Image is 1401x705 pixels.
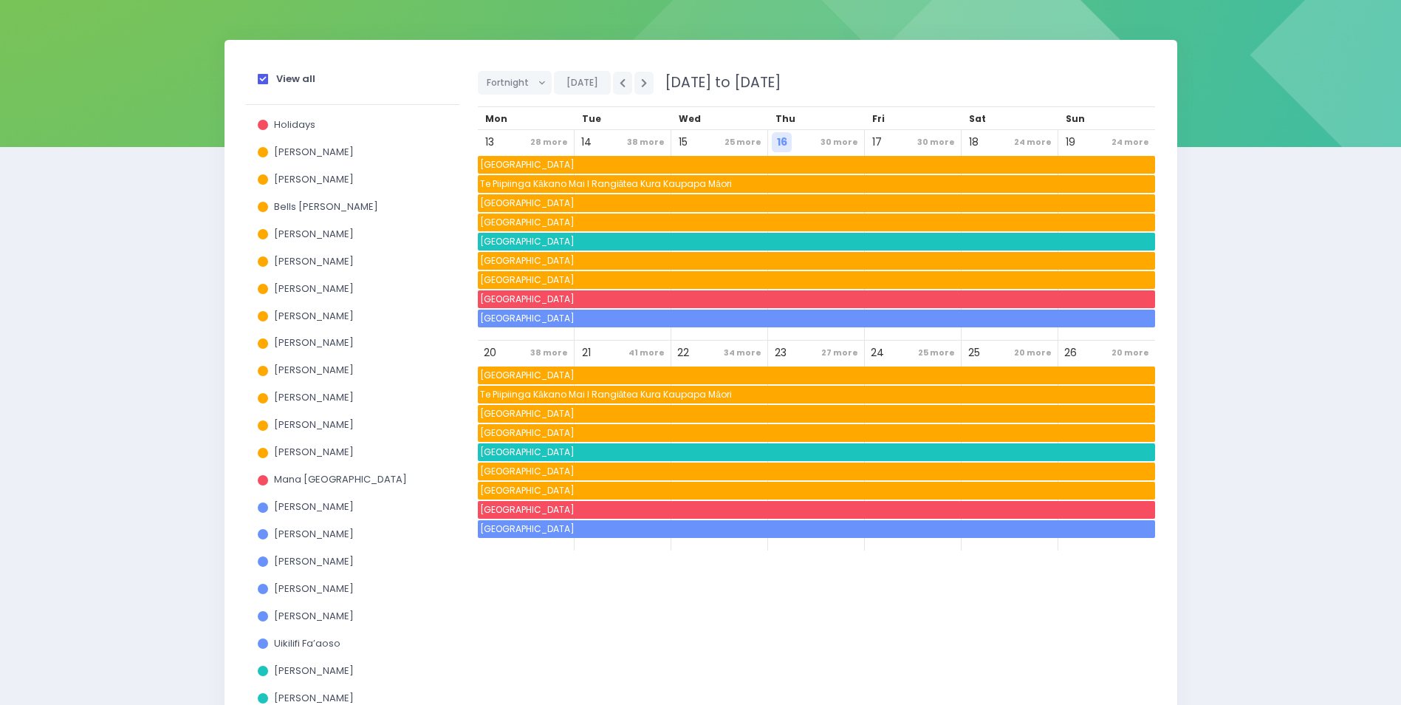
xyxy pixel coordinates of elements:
span: 24 [867,343,887,363]
span: [PERSON_NAME] [274,691,354,705]
span: 34 more [720,343,765,363]
span: Kawhia School [478,405,1155,423]
span: Macandrew Bay School [478,443,1155,461]
span: Te Piipiinga Kākano Mai I Rangiātea Kura Kaupapa Māori [478,386,1155,403]
span: [PERSON_NAME] [274,172,354,186]
span: 22 [674,343,693,363]
span: [PERSON_NAME] [274,609,354,623]
span: 20 [480,343,500,363]
span: Fri [872,112,885,125]
button: [DATE] [554,71,611,95]
span: Norfolk School [478,156,1155,174]
span: Norfolk School [478,367,1155,384]
span: [PERSON_NAME] [274,254,354,268]
span: Te Pahu School [478,424,1155,442]
span: Wed [679,112,701,125]
span: 17 [867,132,887,152]
span: 38 more [527,343,572,363]
span: 27 more [818,343,862,363]
span: Orere School [478,520,1155,538]
span: 13 [480,132,500,152]
span: 19 [1061,132,1080,152]
span: [PERSON_NAME] [274,582,354,596]
span: 14 [577,132,597,152]
span: Kawhia School [478,194,1155,212]
span: 23 [770,343,790,363]
span: [PERSON_NAME] [274,145,354,159]
span: 24 more [1010,132,1055,152]
span: 18 [964,132,984,152]
span: [PERSON_NAME] [274,445,354,459]
span: Waitomo Caves School [478,463,1155,480]
span: Kaiapoi Borough School [478,501,1155,519]
span: Thu [775,112,795,125]
span: Sun [1066,112,1085,125]
span: Avon School [478,271,1155,289]
span: [PERSON_NAME] [274,554,354,568]
span: Mana [GEOGRAPHIC_DATA] [274,472,407,486]
span: Avon School [478,482,1155,500]
span: [PERSON_NAME] [274,500,354,514]
span: [PERSON_NAME] [274,309,354,323]
span: 20 more [1108,343,1153,363]
span: 25 [964,343,984,363]
span: 30 more [914,132,959,152]
span: 38 more [623,132,668,152]
span: [PERSON_NAME] [274,227,354,241]
span: Holidays [274,117,315,132]
span: 20 more [1010,343,1055,363]
span: Sat [969,112,986,125]
span: [PERSON_NAME] [274,527,354,541]
span: [PERSON_NAME] [274,390,354,404]
span: Fortnight [487,72,532,94]
span: Te Pahu School [478,214,1155,231]
span: [PERSON_NAME] [274,336,354,350]
span: [PERSON_NAME] [274,363,354,377]
span: 25 more [914,343,959,363]
span: 28 more [527,132,572,152]
span: Mon [485,112,507,125]
span: 15 [674,132,693,152]
span: [PERSON_NAME] [274,418,354,432]
span: [PERSON_NAME] [274,664,354,678]
strong: View all [276,72,315,86]
span: Te Piipiinga Kākano Mai I Rangiātea Kura Kaupapa Māori [478,175,1155,193]
span: Kaiapoi Borough School [478,290,1155,308]
span: Tue [582,112,601,125]
span: Uikilifi Fa’aoso [274,636,340,650]
span: 21 [577,343,597,363]
span: 26 [1061,343,1080,363]
button: Fortnight [478,71,552,95]
span: Bells [PERSON_NAME] [274,200,378,214]
span: Waitomo Caves School [478,252,1155,270]
span: 25 more [721,132,765,152]
span: Macandrew Bay School [478,233,1155,251]
span: 24 more [1108,132,1153,152]
span: [PERSON_NAME] [274,282,354,296]
span: 41 more [625,343,668,363]
span: [DATE] to [DATE] [656,72,781,92]
span: Orere School [478,310,1155,327]
span: 30 more [817,132,862,152]
span: 16 [772,132,792,152]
